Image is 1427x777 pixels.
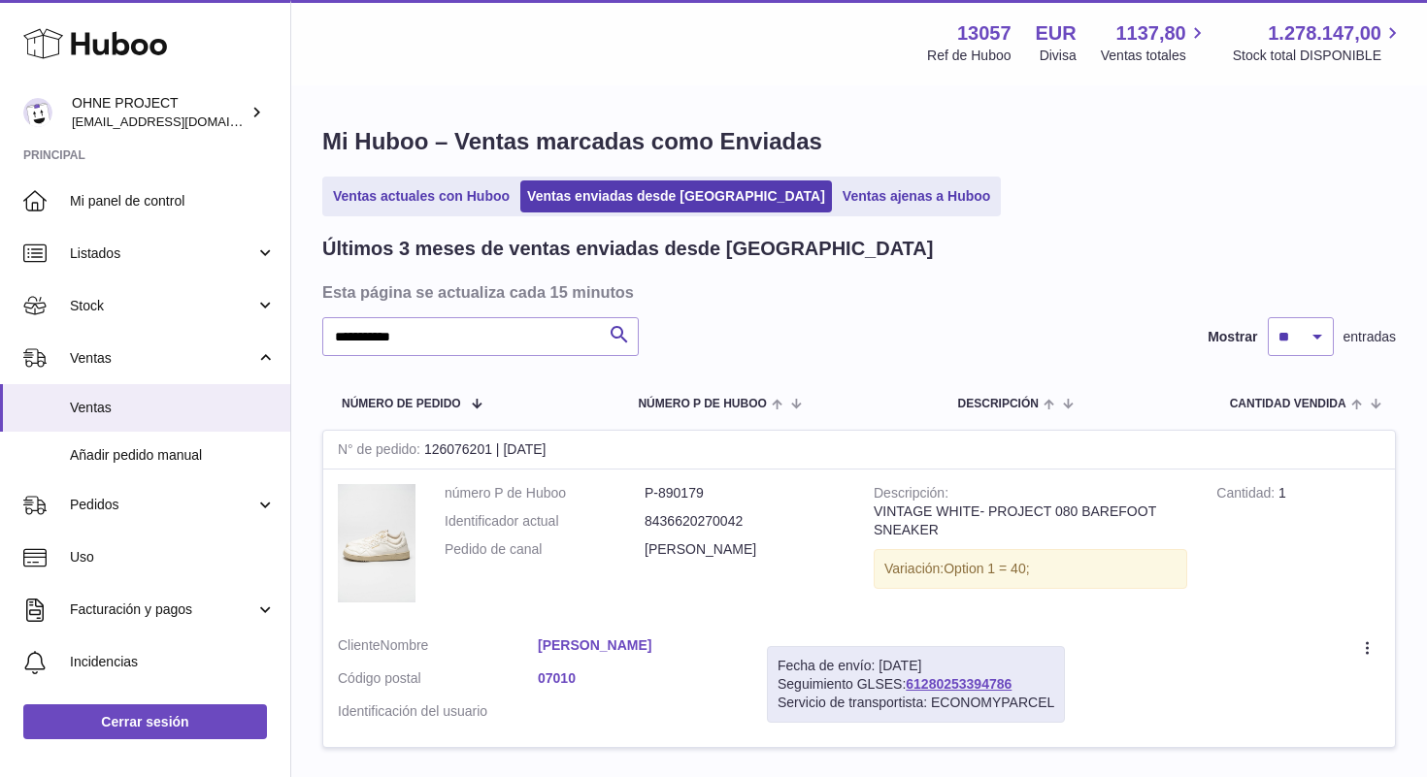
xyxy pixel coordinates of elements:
a: Cerrar sesión [23,704,267,739]
dt: Identificación del usuario [338,702,538,721]
strong: 13057 [957,20,1012,47]
div: Ref de Huboo [927,47,1011,65]
img: support@ohneproject.com [23,98,52,127]
a: [PERSON_NAME] [538,636,738,655]
dt: Pedido de canal [445,540,645,559]
img: 130571759093427.png [338,484,415,602]
div: 126076201 | [DATE] [323,431,1395,469]
dd: [PERSON_NAME] [645,540,845,559]
span: Facturación y pagos [70,600,255,619]
span: [EMAIL_ADDRESS][DOMAIN_NAME] [72,113,285,129]
dt: Código postal [338,669,538,693]
label: Mostrar [1208,328,1257,346]
span: Incidencias [70,653,276,671]
a: Ventas enviadas desde [GEOGRAPHIC_DATA] [520,180,832,212]
span: Mi panel de control [70,192,276,210]
strong: Cantidad [1216,485,1278,505]
h3: Esta página se actualiza cada 15 minutos [322,281,1391,303]
div: Divisa [1040,47,1077,65]
div: Fecha de envío: [DATE] [778,657,1054,675]
dt: Identificador actual [445,512,645,531]
span: Cliente [338,637,381,653]
span: Ventas [70,399,276,417]
strong: N° de pedido [338,441,424,462]
div: Seguimiento GLSES: [767,646,1065,723]
span: número P de Huboo [638,398,766,410]
dt: número P de Huboo [445,484,645,502]
a: 61280253394786 [906,676,1012,692]
td: 1 [1202,469,1395,622]
span: Añadir pedido manual [70,446,276,465]
a: Ventas actuales con Huboo [326,180,516,212]
strong: Descripción [874,485,948,505]
span: 1137,80 [1115,20,1185,47]
h2: Últimos 3 meses de ventas enviadas desde [GEOGRAPHIC_DATA] [322,236,933,262]
div: Servicio de transportista: ECONOMYPARCEL [778,694,1054,712]
span: 1.278.147,00 [1268,20,1381,47]
span: Uso [70,548,276,567]
a: Ventas ajenas a Huboo [836,180,998,212]
a: 07010 [538,669,738,688]
span: Pedidos [70,496,255,514]
div: VINTAGE WHITE- PROJECT 080 BAREFOOT SNEAKER [874,502,1187,539]
span: Ventas totales [1101,47,1209,65]
dt: Nombre [338,636,538,660]
dd: P-890179 [645,484,845,502]
span: Ventas [70,349,255,368]
span: Número de pedido [342,398,461,410]
a: 1.278.147,00 Stock total DISPONIBLE [1233,20,1404,65]
div: Variación: [874,549,1187,589]
span: entradas [1344,328,1396,346]
dd: 8436620270042 [645,512,845,531]
span: Stock total DISPONIBLE [1233,47,1404,65]
span: Descripción [958,398,1039,410]
span: Option 1 = 40; [944,561,1029,576]
strong: EUR [1036,20,1077,47]
span: Stock [70,297,255,315]
div: OHNE PROJECT [72,94,247,131]
h1: Mi Huboo – Ventas marcadas como Enviadas [322,126,1396,157]
span: Cantidad vendida [1230,398,1346,410]
span: Listados [70,244,255,263]
a: 1137,80 Ventas totales [1101,20,1209,65]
